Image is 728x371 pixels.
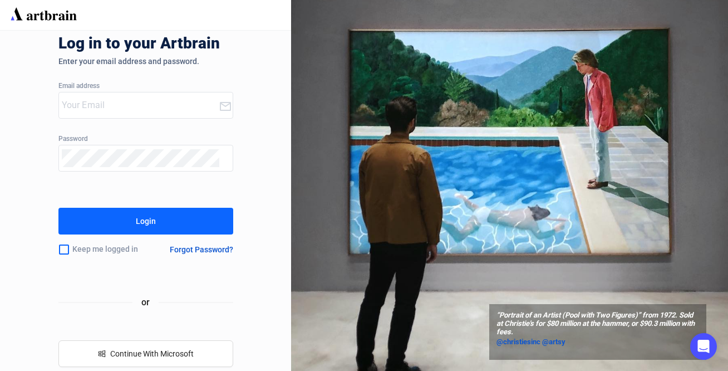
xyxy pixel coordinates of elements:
a: @christiesinc @artsy [496,336,699,348]
button: Login [58,208,233,235]
div: Open Intercom Messenger [690,333,717,360]
button: windowsContinue With Microsoft [58,340,233,367]
input: Your Email [62,96,219,114]
span: or [132,295,159,309]
div: Login [136,212,156,230]
span: Continue With Microsoft [110,349,194,358]
div: Enter your email address and password. [58,57,233,66]
span: windows [98,350,106,358]
span: “Portrait of an Artist (Pool with Two Figures)” from 1972. Sold at Christie's for $80 million at ... [496,311,699,336]
div: Log in to your Artbrain [58,35,392,57]
div: Password [58,135,233,143]
div: Forgot Password? [170,245,233,254]
span: @christiesinc @artsy [496,338,565,346]
div: Keep me logged in [58,238,155,261]
div: Email address [58,82,233,90]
